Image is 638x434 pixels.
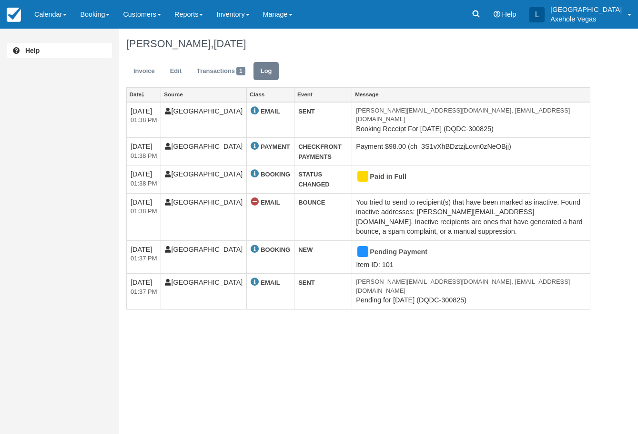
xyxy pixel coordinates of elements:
[261,108,280,115] strong: EMAIL
[127,240,161,273] td: [DATE]
[298,171,330,188] strong: STATUS CHANGED
[25,47,40,54] b: Help
[261,171,290,178] strong: BOOKING
[550,14,622,24] p: Axehole Vegas
[247,88,294,101] a: Class
[161,102,247,138] td: [GEOGRAPHIC_DATA]
[298,279,315,286] strong: SENT
[127,193,161,240] td: [DATE]
[352,193,590,240] td: You tried to send to recipient(s) that have been marked as inactive. Found inactive addresses: [P...
[356,106,586,124] em: [PERSON_NAME][EMAIL_ADDRESS][DOMAIN_NAME], [EMAIL_ADDRESS][DOMAIN_NAME]
[127,138,161,165] td: [DATE]
[161,240,247,273] td: [GEOGRAPHIC_DATA]
[261,246,290,253] strong: BOOKING
[163,62,189,81] a: Edit
[131,288,157,297] em: 2025-08-30 13:37:13-0700
[352,88,590,101] a: Message
[298,143,342,160] strong: CHECKFRONT PAYMENTS
[161,165,247,193] td: [GEOGRAPHIC_DATA]
[352,138,590,165] td: Payment $98.00 (ch_3S1vXhBDztzjLovn0zNeOBjj)
[550,5,622,14] p: [GEOGRAPHIC_DATA]
[161,138,247,165] td: [GEOGRAPHIC_DATA]
[298,108,315,115] strong: SENT
[298,199,325,206] strong: BOUNCE
[161,88,246,101] a: Source
[127,102,161,138] td: [DATE]
[161,274,247,310] td: [GEOGRAPHIC_DATA]
[352,240,590,273] td: Item ID: 101
[161,193,247,240] td: [GEOGRAPHIC_DATA]
[261,143,290,150] strong: PAYMENT
[529,7,545,22] div: L
[213,38,246,50] span: [DATE]
[126,38,590,50] h1: [PERSON_NAME],
[261,279,280,286] strong: EMAIL
[131,179,157,188] em: 2025-08-30 13:38:35-0700
[294,88,352,101] a: Event
[131,152,157,161] em: 2025-08-30 13:38:36-0700
[352,102,590,138] td: Booking Receipt For [DATE] (DQDC-300825)
[356,278,586,295] em: [PERSON_NAME][EMAIL_ADDRESS][DOMAIN_NAME], [EMAIL_ADDRESS][DOMAIN_NAME]
[131,116,157,125] em: 2025-08-30 13:38:36-0700
[127,165,161,193] td: [DATE]
[126,62,162,81] a: Invoice
[298,246,313,253] strong: NEW
[131,207,157,216] em: 2025-08-30 13:38:35-0700
[190,62,253,81] a: Transactions1
[127,88,161,101] a: Date
[502,10,516,18] span: Help
[352,274,590,310] td: Pending for [DATE] (DQDC-300825)
[356,245,578,260] div: Pending Payment
[131,254,157,263] em: 2025-08-30 13:37:13-0700
[261,199,280,206] strong: EMAIL
[356,169,578,185] div: Paid in Full
[253,62,279,81] a: Log
[494,11,500,18] i: Help
[7,43,112,58] a: Help
[236,67,245,75] span: 1
[7,8,21,22] img: checkfront-main-nav-mini-logo.png
[127,274,161,310] td: [DATE]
